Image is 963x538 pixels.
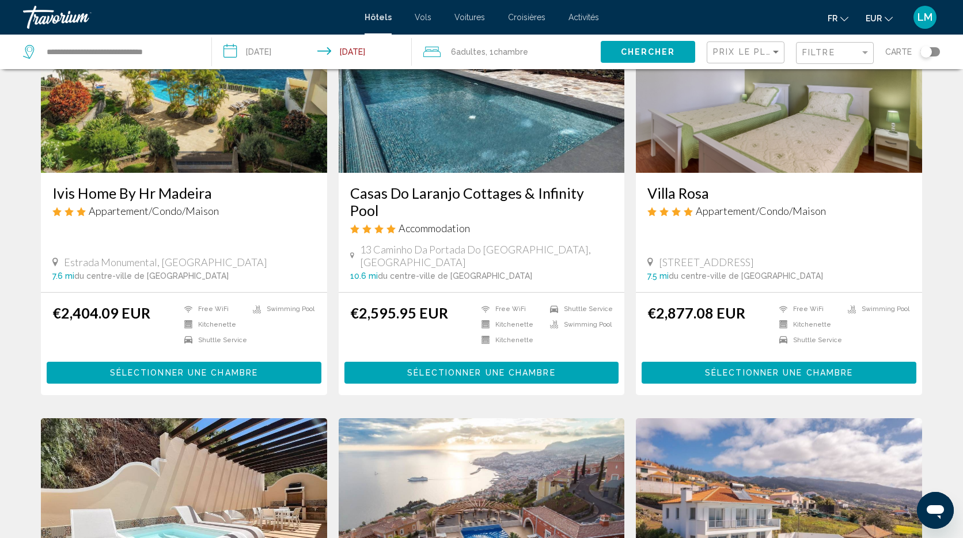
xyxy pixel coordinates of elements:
[52,304,150,321] ins: €2,404.09 EUR
[642,362,916,383] button: Sélectionner une chambre
[179,335,247,345] li: Shuttle Service
[828,10,848,26] button: Change language
[866,10,893,26] button: Change currency
[912,47,940,57] button: Toggle map
[476,320,544,329] li: Kitchenette
[544,320,613,329] li: Swimming Pool
[508,13,545,22] a: Croisières
[179,304,247,314] li: Free WiFi
[774,335,842,345] li: Shuttle Service
[696,204,826,217] span: Appartement/Condo/Maison
[713,48,781,58] mat-select: Sort by
[89,204,219,217] span: Appartement/Condo/Maison
[52,271,74,281] span: 7.6 mi
[774,304,842,314] li: Free WiFi
[647,204,911,217] div: 4 star Apartment
[802,48,835,57] span: Filtre
[399,222,470,234] span: Accommodation
[64,256,267,268] span: Estrada Monumental, [GEOGRAPHIC_DATA]
[47,365,321,377] a: Sélectionner une chambre
[74,271,229,281] span: du centre-ville de [GEOGRAPHIC_DATA]
[828,14,837,23] span: fr
[52,204,316,217] div: 3 star Apartment
[344,362,619,383] button: Sélectionner une chambre
[47,362,321,383] button: Sélectionner une chambre
[647,271,669,281] span: 7.5 mi
[486,44,528,60] span: , 1
[476,335,544,345] li: Kitchenette
[910,5,940,29] button: User Menu
[796,41,874,65] button: Filter
[669,271,823,281] span: du centre-ville de [GEOGRAPHIC_DATA]
[866,14,882,23] span: EUR
[647,304,745,321] ins: €2,877.08 EUR
[350,222,613,234] div: 4 star Accommodation
[378,271,532,281] span: du centre-ville de [GEOGRAPHIC_DATA]
[23,6,353,29] a: Travorium
[544,304,613,314] li: Shuttle Service
[451,44,486,60] span: 6
[659,256,754,268] span: [STREET_ADDRESS]
[713,47,802,56] span: Prix le plus bas
[52,184,316,202] a: Ivis Home By Hr Madeira
[350,271,378,281] span: 10.6 mi
[110,369,258,378] span: Sélectionner une chambre
[774,320,842,329] li: Kitchenette
[885,44,912,60] span: Carte
[705,369,853,378] span: Sélectionner une chambre
[350,304,448,321] ins: €2,595.95 EUR
[360,243,613,268] span: 13 Caminho Da Portada Do [GEOGRAPHIC_DATA], [GEOGRAPHIC_DATA]
[917,12,932,23] span: LM
[344,365,619,377] a: Sélectionner une chambre
[179,320,247,329] li: Kitchenette
[247,304,316,314] li: Swimming Pool
[454,13,485,22] a: Voitures
[601,41,695,62] button: Chercher
[494,47,528,56] span: Chambre
[647,184,911,202] a: Villa Rosa
[412,35,601,69] button: Travelers: 6 adults, 0 children
[568,13,599,22] a: Activités
[621,48,676,57] span: Chercher
[917,492,954,529] iframe: Bouton de lancement de la fenêtre de messagerie
[456,47,486,56] span: Adultes
[642,365,916,377] a: Sélectionner une chambre
[212,35,412,69] button: Check-in date: Dec 20, 2025 Check-out date: Dec 27, 2025
[407,369,555,378] span: Sélectionner une chambre
[476,304,544,314] li: Free WiFi
[842,304,911,314] li: Swimming Pool
[415,13,431,22] a: Vols
[365,13,392,22] a: Hôtels
[350,184,613,219] a: Casas Do Laranjo Cottages & Infinity Pool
